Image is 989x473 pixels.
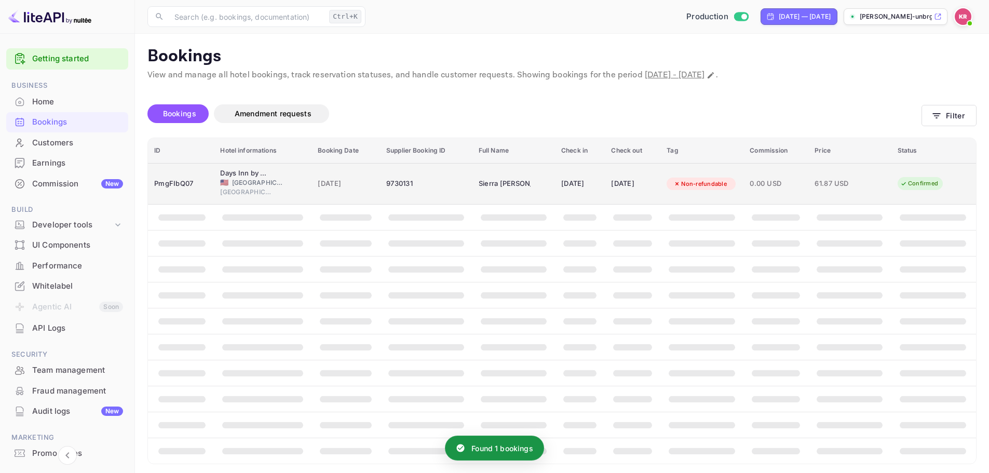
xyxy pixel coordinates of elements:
div: Promo codes [6,443,128,464]
div: Whitelabel [32,280,123,292]
div: Home [32,96,123,108]
span: 61.87 USD [815,178,866,190]
div: Days Inn by Wyndham Clarksville North [220,168,272,179]
div: 9730131 [386,175,466,192]
span: Marketing [6,432,128,443]
span: [GEOGRAPHIC_DATA] [220,187,272,197]
a: Audit logsNew [6,401,128,421]
div: PmgFIbQ07 [154,175,208,192]
th: Check in [555,138,605,164]
a: Home [6,92,128,111]
span: United States of America [220,179,228,186]
div: Commission [32,178,123,190]
a: API Logs [6,318,128,337]
a: CommissionNew [6,174,128,193]
div: Ctrl+K [329,10,361,23]
div: Developer tools [6,216,128,234]
a: Whitelabel [6,276,128,295]
div: [DATE] [561,175,599,192]
th: Commission [743,138,808,164]
div: Customers [6,133,128,153]
div: Getting started [6,48,128,70]
div: New [101,179,123,188]
img: Kobus Roux [955,8,971,25]
a: Getting started [32,53,123,65]
div: Fraud management [6,381,128,401]
div: Fraud management [32,385,123,397]
div: CommissionNew [6,174,128,194]
div: Customers [32,137,123,149]
div: API Logs [32,322,123,334]
div: Performance [6,256,128,276]
p: Bookings [147,46,977,67]
th: Status [891,138,977,164]
button: Change date range [706,70,716,80]
div: Whitelabel [6,276,128,296]
span: Business [6,80,128,91]
span: Amendment requests [235,109,311,118]
div: [DATE] [611,175,654,192]
p: Found 1 bookings [471,443,533,454]
span: Bookings [163,109,196,118]
span: Production [686,11,728,23]
button: Filter [922,105,977,126]
th: ID [148,138,214,164]
div: Home [6,92,128,112]
p: View and manage all hotel bookings, track reservation statuses, and handle customer requests. Sho... [147,69,977,82]
th: Booking Date [311,138,380,164]
span: Security [6,349,128,360]
div: Earnings [32,157,123,169]
div: account-settings tabs [147,104,922,123]
span: [GEOGRAPHIC_DATA] [232,178,284,187]
div: API Logs [6,318,128,339]
div: Team management [32,364,123,376]
div: Confirmed [893,177,945,190]
span: [DATE] - [DATE] [645,70,705,80]
img: LiteAPI logo [8,8,91,25]
th: Check out [605,138,660,164]
span: [DATE] [318,178,374,190]
span: Build [6,204,128,215]
div: Audit logs [32,406,123,417]
div: Team management [6,360,128,381]
div: Non-refundable [667,178,734,191]
div: Earnings [6,153,128,173]
div: New [101,407,123,416]
div: Switch to Sandbox mode [682,11,752,23]
button: Collapse navigation [58,446,77,465]
div: Bookings [6,112,128,132]
div: Sierra Sloan [479,175,531,192]
a: Team management [6,360,128,380]
th: Price [808,138,891,164]
div: Bookings [32,116,123,128]
th: Hotel informations [214,138,311,164]
div: UI Components [6,235,128,255]
a: Earnings [6,153,128,172]
a: Fraud management [6,381,128,400]
th: Tag [660,138,743,164]
a: Customers [6,133,128,152]
table: booking table [148,138,976,464]
div: Audit logsNew [6,401,128,422]
div: [DATE] — [DATE] [779,12,831,21]
span: 0.00 USD [750,178,802,190]
input: Search (e.g. bookings, documentation) [168,6,325,27]
th: Full Name [472,138,555,164]
a: Performance [6,256,128,275]
div: Developer tools [32,219,113,231]
a: Bookings [6,112,128,131]
div: Performance [32,260,123,272]
th: Supplier Booking ID [380,138,472,164]
div: Promo codes [32,448,123,460]
div: UI Components [32,239,123,251]
a: Promo codes [6,443,128,463]
a: UI Components [6,235,128,254]
p: [PERSON_NAME]-unbrg.[PERSON_NAME]... [860,12,932,21]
